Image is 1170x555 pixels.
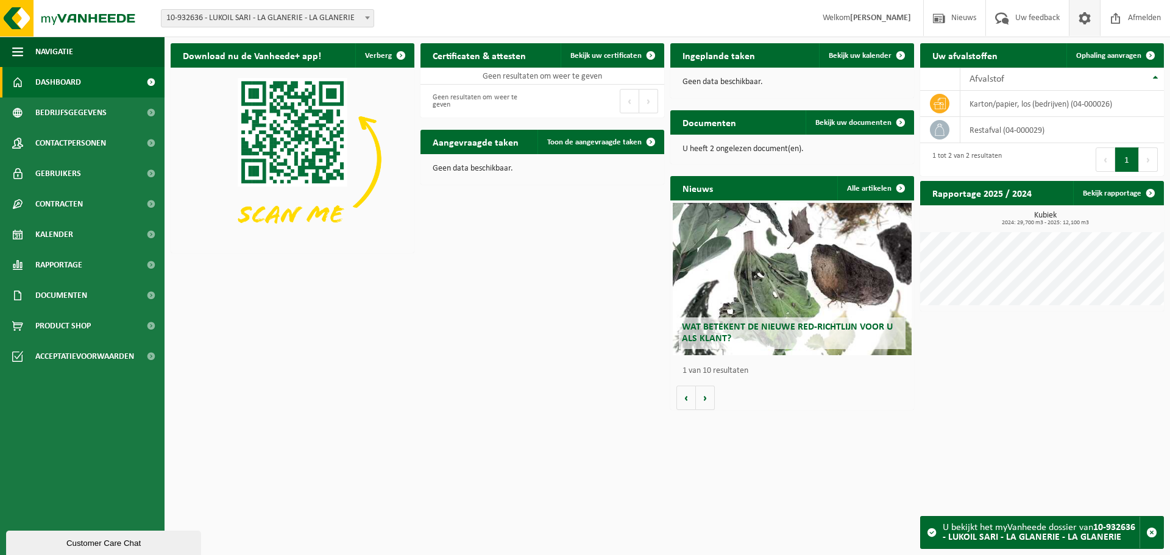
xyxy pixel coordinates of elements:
[970,74,1004,84] span: Afvalstof
[670,43,767,67] h2: Ingeplande taken
[420,43,538,67] h2: Certificaten & attesten
[696,386,715,410] button: Volgende
[926,211,1164,226] h3: Kubiek
[1076,52,1141,60] span: Ophaling aanvragen
[561,43,663,68] a: Bekijk uw certificaten
[815,119,892,127] span: Bekijk uw documenten
[960,91,1164,117] td: karton/papier, los (bedrijven) (04-000026)
[420,68,664,85] td: Geen resultaten om weer te geven
[837,176,913,200] a: Alle artikelen
[682,367,908,375] p: 1 van 10 resultaten
[433,164,652,173] p: Geen data beschikbaar.
[35,37,73,67] span: Navigatie
[1073,181,1163,205] a: Bekijk rapportage
[35,250,82,280] span: Rapportage
[35,280,87,311] span: Documenten
[682,322,893,344] span: Wat betekent de nieuwe RED-richtlijn voor u als klant?
[920,43,1010,67] h2: Uw afvalstoffen
[570,52,642,60] span: Bekijk uw certificaten
[161,9,374,27] span: 10-932636 - LUKOIL SARI - LA GLANERIE - LA GLANERIE
[6,528,204,555] iframe: chat widget
[161,10,374,27] span: 10-932636 - LUKOIL SARI - LA GLANERIE - LA GLANERIE
[676,386,696,410] button: Vorige
[819,43,913,68] a: Bekijk uw kalender
[35,97,107,128] span: Bedrijfsgegevens
[365,52,392,60] span: Verberg
[670,176,725,200] h2: Nieuws
[806,110,913,135] a: Bekijk uw documenten
[35,219,73,250] span: Kalender
[35,67,81,97] span: Dashboard
[926,146,1002,173] div: 1 tot 2 van 2 resultaten
[547,138,642,146] span: Toon de aangevraagde taken
[920,181,1044,205] h2: Rapportage 2025 / 2024
[829,52,892,60] span: Bekijk uw kalender
[620,89,639,113] button: Previous
[670,110,748,134] h2: Documenten
[35,341,134,372] span: Acceptatievoorwaarden
[1115,147,1139,172] button: 1
[673,203,912,355] a: Wat betekent de nieuwe RED-richtlijn voor u als klant?
[682,78,902,87] p: Geen data beschikbaar.
[537,130,663,154] a: Toon de aangevraagde taken
[943,523,1135,542] strong: 10-932636 - LUKOIL SARI - LA GLANERIE - LA GLANERIE
[35,189,83,219] span: Contracten
[427,88,536,115] div: Geen resultaten om weer te geven
[171,43,333,67] h2: Download nu de Vanheede+ app!
[35,158,81,189] span: Gebruikers
[1096,147,1115,172] button: Previous
[1139,147,1158,172] button: Next
[35,128,106,158] span: Contactpersonen
[926,220,1164,226] span: 2024: 29,700 m3 - 2025: 12,100 m3
[960,117,1164,143] td: restafval (04-000029)
[1066,43,1163,68] a: Ophaling aanvragen
[850,13,911,23] strong: [PERSON_NAME]
[943,517,1140,548] div: U bekijkt het myVanheede dossier van
[639,89,658,113] button: Next
[420,130,531,154] h2: Aangevraagde taken
[355,43,413,68] button: Verberg
[171,68,414,250] img: Download de VHEPlus App
[682,145,902,154] p: U heeft 2 ongelezen document(en).
[35,311,91,341] span: Product Shop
